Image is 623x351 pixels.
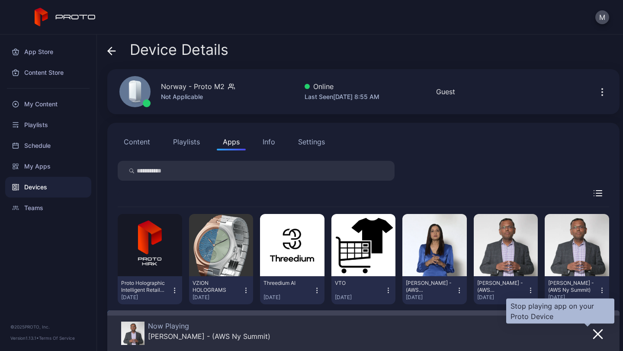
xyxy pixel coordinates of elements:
a: Content Store [5,62,91,83]
div: Swami - (AWS Ny Summit) [548,280,596,294]
div: Info [263,137,275,147]
a: My Content [5,94,91,115]
div: Not Applicable [161,92,235,102]
a: Playlists [5,115,91,135]
div: Last Seen [DATE] 8:55 AM [305,92,379,102]
a: Schedule [5,135,91,156]
div: Norway - Proto M2 [161,81,225,92]
div: [DATE] [263,294,313,301]
button: [PERSON_NAME] - (AWS Ny Summit)[DATE] [548,280,606,301]
div: Threedium AI [263,280,311,287]
div: Settings [298,137,325,147]
div: VTO [335,280,382,287]
button: VZION HOLOGRAMS[DATE] [193,280,250,301]
div: Nandini Huddle - (AWS Brent) [406,280,453,294]
span: Device Details [130,41,228,58]
button: Settings [292,133,331,150]
a: Devices [5,177,91,198]
div: Online [305,81,379,92]
button: [PERSON_NAME] - (AWS [PERSON_NAME])[DATE] [477,280,535,301]
button: VTO[DATE] [335,280,392,301]
button: Info [257,133,281,150]
div: [DATE] [548,294,598,301]
div: Guest [436,86,455,97]
div: [DATE] [335,294,385,301]
div: Swami - (AWS Ny Summit) [148,332,270,341]
button: Threedium AI[DATE] [263,280,321,301]
div: Now Playing [148,322,270,330]
div: [DATE] [477,294,527,301]
button: Playlists [167,133,206,150]
a: Teams [5,198,91,218]
div: © 2025 PROTO, Inc. [10,323,86,330]
div: Swami Huddle - (AWS Brent) [477,280,525,294]
div: [DATE] [121,294,171,301]
button: Proto Holographic Intelligent Retail Kiosk (HIRK)[DATE] [121,280,179,301]
button: M [595,10,609,24]
button: [PERSON_NAME] - (AWS [PERSON_NAME])[DATE] [406,280,463,301]
a: App Store [5,41,91,62]
div: Stop playing app on your Proto Device [511,301,610,322]
button: Content [118,133,156,150]
span: Version 1.13.1 • [10,335,39,341]
div: [DATE] [193,294,242,301]
div: [DATE] [406,294,456,301]
a: My Apps [5,156,91,177]
button: Apps [217,133,246,150]
div: VZION HOLOGRAMS [193,280,240,294]
div: Proto Holographic Intelligent Retail Kiosk (HIRK) [121,280,169,294]
a: Terms Of Service [39,335,75,341]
